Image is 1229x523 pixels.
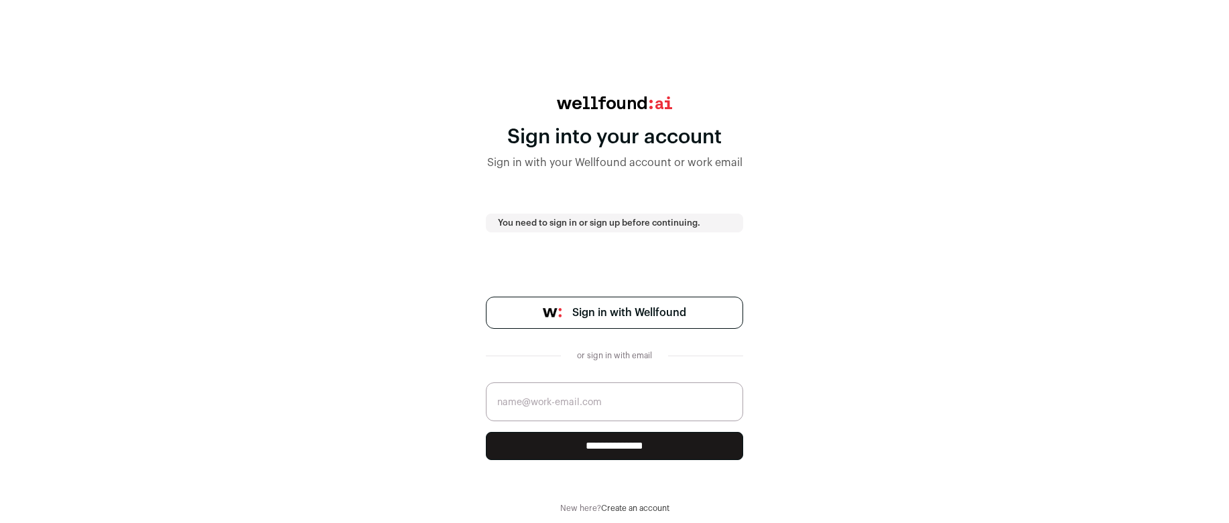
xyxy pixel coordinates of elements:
div: New here? [486,503,743,514]
img: wellfound:ai [557,96,672,109]
input: name@work-email.com [486,382,743,421]
div: Sign in with your Wellfound account or work email [486,155,743,171]
div: Sign into your account [486,125,743,149]
span: Sign in with Wellfound [572,305,686,321]
a: Sign in with Wellfound [486,297,743,329]
a: Create an account [601,504,669,512]
div: or sign in with email [572,350,657,361]
img: wellfound-symbol-flush-black-fb3c872781a75f747ccb3a119075da62bfe97bd399995f84a933054e44a575c4.png [543,308,562,317]
p: You need to sign in or sign up before continuing. [498,218,731,228]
